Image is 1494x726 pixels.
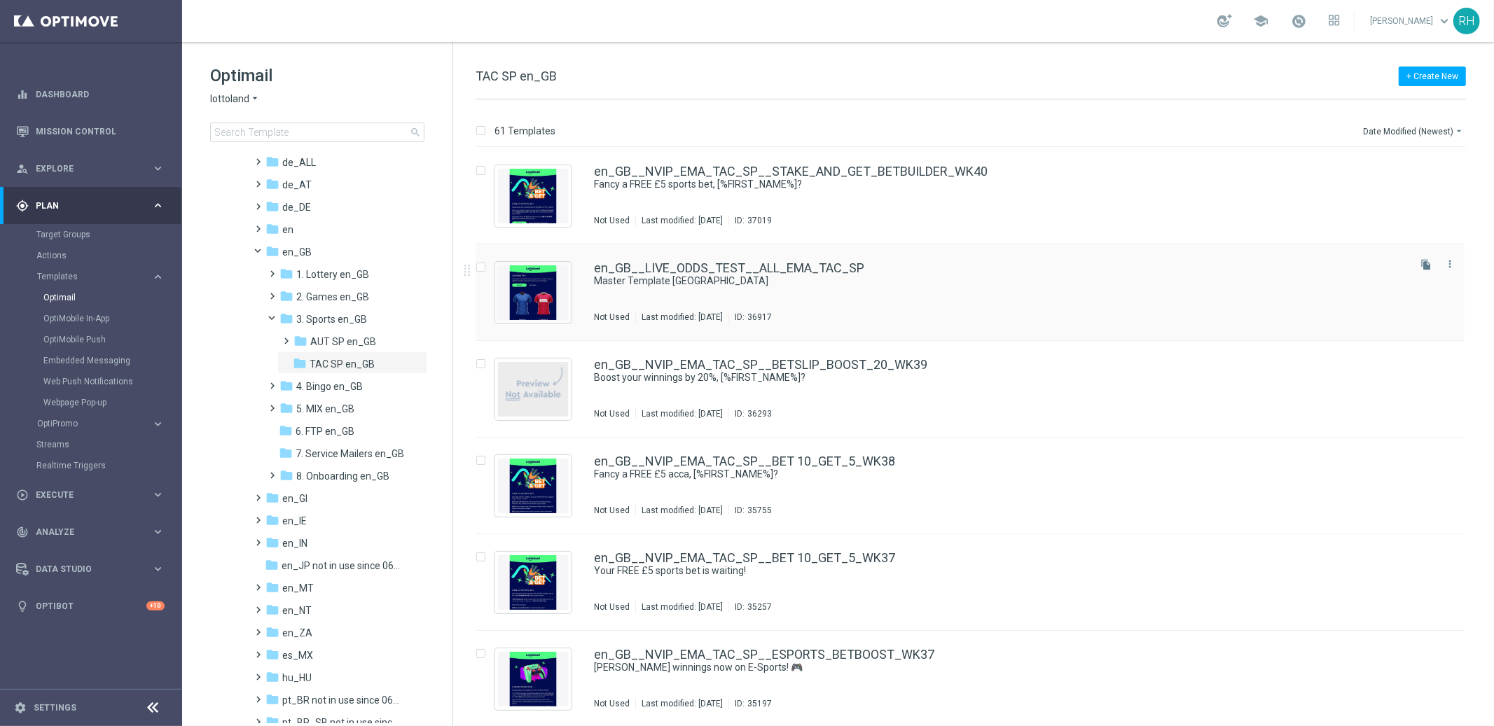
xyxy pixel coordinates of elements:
[151,162,165,175] i: keyboard_arrow_right
[265,692,279,706] i: folder
[594,552,895,564] a: en_GB__NVIP_EMA_TAC_SP__BET 10_GET_5_WK37
[1253,13,1268,29] span: school
[594,468,1406,481] div: Fancy a FREE £5 acca, [%FIRST_NAME%]?
[282,671,312,684] span: hu_HU
[151,270,165,284] i: keyboard_arrow_right
[462,534,1491,631] div: Press SPACE to select this row.
[594,178,1374,191] a: Fancy a FREE £5 sports bet, [%FIRST_NAME%]?
[1444,258,1455,270] i: more_vert
[265,155,279,169] i: folder
[265,177,279,191] i: folder
[16,76,165,113] div: Dashboard
[594,262,864,274] a: en_GB__LIVE_ODDS_TEST__ALL_EMA_TAC_SP
[265,580,279,594] i: folder
[15,601,165,612] div: lightbulb Optibot +10
[728,215,772,226] div: ID:
[36,455,181,476] div: Realtime Triggers
[594,358,927,371] a: en_GB__NVIP_EMA_TAC_SP__BETSLIP_BOOST_20_WK39
[728,505,772,516] div: ID:
[310,358,375,370] span: TAC SP en_GB
[36,165,151,173] span: Explore
[15,126,165,137] div: Mission Control
[36,245,181,266] div: Actions
[296,380,363,393] span: 4. Bingo en_GB
[728,312,772,323] div: ID:
[265,491,279,505] i: folder
[1369,11,1453,32] a: [PERSON_NAME]keyboard_arrow_down
[36,266,181,413] div: Templates
[279,446,293,460] i: folder
[16,489,29,501] i: play_circle_outline
[34,704,76,712] a: Settings
[594,274,1406,288] div: Master Template UK
[36,76,165,113] a: Dashboard
[282,223,293,236] span: en
[1443,256,1457,272] button: more_vert
[37,419,151,428] div: OptiPromo
[36,271,165,282] div: Templates keyboard_arrow_right
[279,468,293,482] i: folder
[498,652,568,706] img: 35197.jpeg
[636,505,728,516] div: Last modified: [DATE]
[279,312,293,326] i: folder
[210,92,261,106] button: lottoland arrow_drop_down
[498,362,568,417] img: noPreview.jpg
[594,371,1374,384] a: Boost your winnings by 20%, [%FIRST_NAME%]?
[636,312,728,323] div: Last modified: [DATE]
[36,229,146,240] a: Target Groups
[594,661,1406,674] div: Boost winnings now on E-Sports! 🎮
[279,267,293,281] i: folder
[410,127,421,138] span: search
[636,408,728,419] div: Last modified: [DATE]
[310,335,376,348] span: AUT SP en_GB
[151,488,165,501] i: keyboard_arrow_right
[265,536,279,550] i: folder
[282,604,312,617] span: en_NT
[462,341,1491,438] div: Press SPACE to select this row.
[728,408,772,419] div: ID:
[249,92,261,106] i: arrow_drop_down
[36,413,181,434] div: OptiPromo
[282,515,307,527] span: en_IE
[43,308,181,329] div: OptiMobile In-App
[43,376,146,387] a: Web Push Notifications
[16,162,29,175] i: person_search
[282,627,312,639] span: en_ZA
[1399,67,1466,86] button: + Create New
[498,459,568,513] img: 35755.jpeg
[747,698,772,709] div: 35197
[15,200,165,211] div: gps_fixed Plan keyboard_arrow_right
[747,312,772,323] div: 36917
[594,648,934,661] a: en_GB__NVIP_EMA_TAC_SP__ESPORTS_BETBOOST_WK37
[636,601,728,613] div: Last modified: [DATE]
[296,470,389,482] span: 8. Onboarding en_GB
[15,489,165,501] button: play_circle_outline Execute keyboard_arrow_right
[293,334,307,348] i: folder
[16,200,29,212] i: gps_fixed
[265,670,279,684] i: folder
[265,558,279,572] i: folder
[36,418,165,429] button: OptiPromo keyboard_arrow_right
[282,582,314,594] span: en_MT
[265,513,279,527] i: folder
[498,555,568,610] img: 35257.jpeg
[43,355,146,366] a: Embedded Messaging
[1453,125,1465,137] i: arrow_drop_down
[16,489,151,501] div: Execute
[265,603,279,617] i: folder
[476,69,557,83] span: TAC SP en_GB
[210,123,424,142] input: Search Template
[594,274,1374,288] a: Master Template [GEOGRAPHIC_DATA]
[296,425,354,438] span: 6. FTP en_GB
[282,649,313,662] span: es_MX
[594,371,1406,384] div: Boost your winnings by 20%, [%FIRST_NAME%]?
[594,505,630,516] div: Not Used
[747,215,772,226] div: 37019
[210,64,424,87] h1: Optimail
[15,89,165,100] button: equalizer Dashboard
[43,371,181,392] div: Web Push Notifications
[265,222,279,236] i: folder
[43,392,181,413] div: Webpage Pop-up
[296,447,404,460] span: 7. Service Mailers en_GB
[1420,259,1432,270] i: file_copy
